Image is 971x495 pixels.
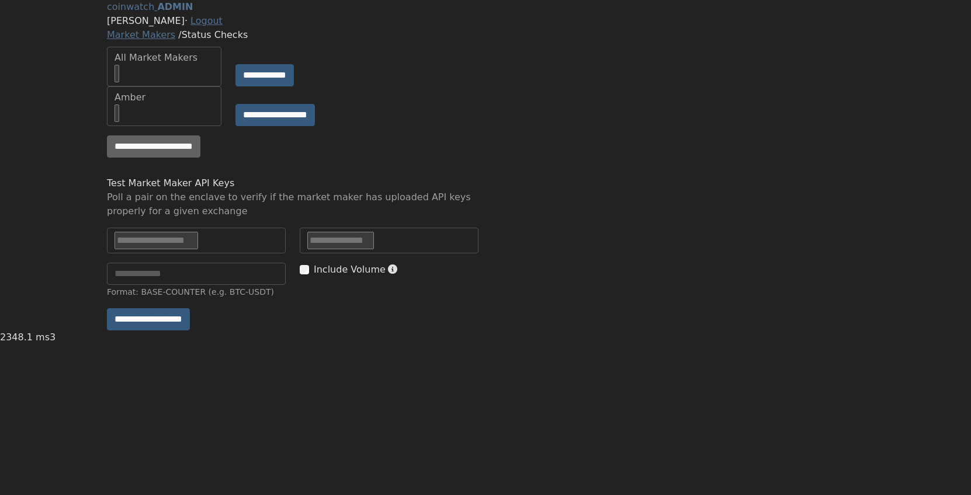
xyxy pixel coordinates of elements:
div: [PERSON_NAME] [107,14,864,28]
div: Status Checks [107,28,864,42]
span: · [185,15,188,26]
a: Logout [190,15,223,26]
div: Amber [115,90,214,104]
div: All Market Makers [115,51,214,65]
small: Format: BASE-COUNTER (e.g. BTC-USDT) [107,287,274,297]
label: Include Volume [314,263,386,277]
span: / [178,29,181,40]
a: Market Makers [107,29,175,40]
div: Poll a pair on the enclave to verify if the market maker has uploaded API keys properly for a giv... [107,190,478,218]
a: coinwatch ADMIN [107,1,193,12]
span: 3 [50,332,56,343]
div: Test Market Maker API Keys [107,176,478,190]
span: ms [36,332,50,343]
